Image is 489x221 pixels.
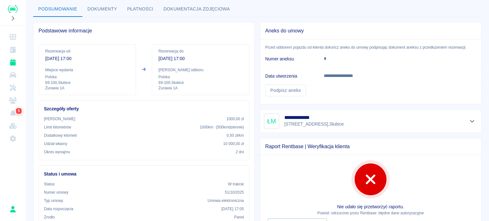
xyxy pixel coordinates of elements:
[45,55,129,62] p: [DATE] 17:00
[45,48,129,54] p: Rezerwacja od
[6,203,19,216] button: Rafał Płaza
[45,67,129,73] p: Miejsce wydania
[159,2,235,17] button: Dokumentacja zdjęciowa
[45,86,129,91] p: Żurawia 1A
[265,210,476,216] p: Powód: odrzucone przez Rentbase: błędne dane autoryzacyjne
[44,171,244,177] h6: Status i umowa
[44,106,244,112] h6: Szczegóły oferty
[44,214,55,220] p: Żrodło
[44,181,55,187] p: Status
[200,124,244,130] p: 1000 km
[45,80,129,86] p: 69-100 , Słubice
[265,73,314,79] h6: Data utworzenia
[208,198,244,204] p: Umowa elektroniczna
[3,107,23,120] a: Powiadomienia
[39,28,249,34] span: Podstawowe informacje
[265,85,306,96] a: Podpisz aneks
[82,2,122,17] button: Dokumenty
[3,94,23,107] a: Klienci
[17,108,21,114] span: 5
[44,124,71,130] p: Limit kilometrów
[226,116,244,122] p: 1000,00 zł
[216,125,244,129] span: ( 500 km dziennie )
[467,117,478,126] button: Pokaż szczegóły
[44,149,70,155] p: Okres wynajmu
[260,45,481,50] p: Przed odbiorem pojazdu od klienta dokończ aneks do umowy podpisując dokument aneksu z przedłużeni...
[122,2,159,17] button: Płatności
[3,43,23,56] a: Kalendarz
[3,31,23,43] a: Dashboard
[44,133,77,138] p: Dodatkowy kilometr
[3,81,23,94] a: Serwisy
[159,74,243,80] p: Polska
[159,67,243,73] p: [PERSON_NAME] odbioru
[265,143,476,150] span: Raport Rentbase | Weryfikacja klienta
[3,132,23,145] a: Ustawienia
[236,149,244,155] p: 2 dni
[44,198,63,204] p: Typ umowy
[284,121,347,128] p: [STREET_ADDRESS] , Słubice
[264,114,279,129] div: ŁM
[3,120,23,132] a: Widget WWW
[33,2,82,17] button: Podsumowanie
[44,141,67,147] p: Udział własny
[44,116,75,122] p: [PERSON_NAME]
[44,206,73,212] p: Data rozpoczęcia
[225,190,244,195] p: 51/10/2025
[223,141,244,147] p: 10 000,00 zł
[265,56,314,62] h6: Numer aneksu
[159,55,243,62] p: [DATE] 17:00
[265,204,476,210] p: Nie udało się przetworzyć raportu.
[227,133,244,138] p: 0,50 zł /km
[3,69,23,81] a: Flota
[159,80,243,86] p: 69-100 , Słubice
[8,5,18,13] img: Renthelp
[221,206,244,212] p: [DATE] 17:05
[159,48,243,54] p: Rezerwacja do
[44,190,68,195] p: Numer umowy
[8,14,18,23] button: Rozwiń nawigację
[228,181,244,187] p: W trakcie
[3,56,23,69] a: Rezerwacje
[159,86,243,91] p: Żurawia 1A
[234,214,244,220] p: Panel
[265,28,476,34] span: Aneks do umowy
[45,74,129,80] p: Polska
